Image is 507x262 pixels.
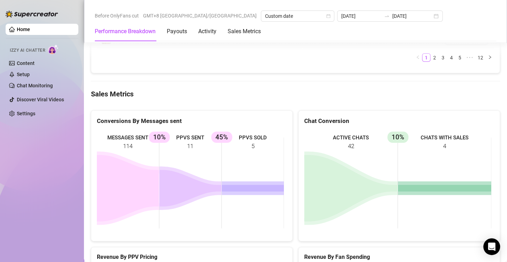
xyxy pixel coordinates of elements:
div: Activity [198,27,216,36]
li: 3 [439,53,447,62]
input: Start date [341,12,381,20]
div: Payouts [167,27,187,36]
a: 5 [456,54,464,61]
a: Chat Monitoring [17,83,53,88]
button: right [486,53,494,62]
a: 1 [422,54,430,61]
a: Home [17,27,30,32]
span: Izzy AI Chatter [10,47,45,54]
span: Custom date [265,11,330,21]
li: Next 5 Pages [464,53,475,62]
a: 12 [476,54,485,61]
input: End date [392,12,432,20]
a: Settings [17,111,35,116]
img: logo-BBDzfeDw.svg [6,10,58,17]
h4: Sales Metrics [91,89,500,99]
span: left [416,55,420,59]
div: Performance Breakdown [95,27,156,36]
li: 1 [422,53,430,62]
span: calendar [326,14,330,18]
a: 3 [439,54,447,61]
div: Chat Conversion [304,116,494,126]
li: 5 [456,53,464,62]
div: Open Intercom Messenger [483,238,500,255]
li: 4 [447,53,456,62]
span: right [488,55,492,59]
h5: Revenue By Fan Spending [304,253,494,261]
span: ••• [464,53,475,62]
a: OFView Chat [445,38,488,43]
a: 4 [448,54,455,61]
a: Discover Viral Videos [17,97,64,102]
span: swap-right [384,13,390,19]
li: Previous Page [414,53,422,62]
div: Conversions By Messages sent [97,116,287,126]
li: Next Page [486,53,494,62]
a: Setup [17,72,30,77]
a: 2 [431,54,438,61]
span: GMT+8 [GEOGRAPHIC_DATA]/[GEOGRAPHIC_DATA] [143,10,257,21]
button: left [414,53,422,62]
span: to [384,13,390,19]
li: 2 [430,53,439,62]
h5: Revenue By PPV Pricing [97,253,287,261]
a: Content [17,60,35,66]
img: AI Chatter [48,44,59,54]
span: Before OnlyFans cut [95,10,139,21]
li: 12 [475,53,486,62]
div: Sales Metrics [228,27,261,36]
